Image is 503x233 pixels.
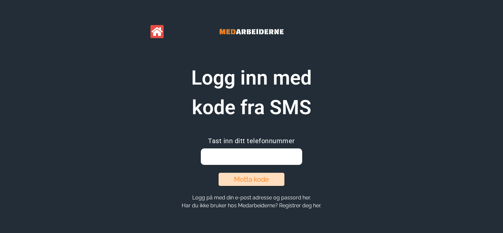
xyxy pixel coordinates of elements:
button: Motta kode [219,173,284,186]
span: Tast inn ditt telefonnummer [208,137,295,145]
button: Logg på med din e-post adresse og passord her. [190,194,313,201]
h1: Logg inn med kode fra SMS [169,63,334,122]
img: Banner [202,20,301,43]
button: Har du ikke bruker hos Medarbeiderne? Registrer deg her. [180,202,323,209]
